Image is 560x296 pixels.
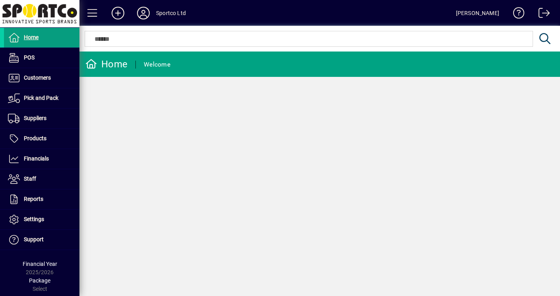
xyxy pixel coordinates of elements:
[105,6,131,20] button: Add
[85,58,127,71] div: Home
[131,6,156,20] button: Profile
[4,169,79,189] a: Staff
[4,109,79,128] a: Suppliers
[24,74,51,81] span: Customers
[4,210,79,229] a: Settings
[24,196,43,202] span: Reports
[533,2,550,27] a: Logout
[4,149,79,169] a: Financials
[23,261,57,267] span: Financial Year
[29,277,50,284] span: Package
[24,135,46,141] span: Products
[24,115,46,121] span: Suppliers
[156,7,186,19] div: Sportco Ltd
[4,230,79,250] a: Support
[4,88,79,108] a: Pick and Pack
[507,2,525,27] a: Knowledge Base
[4,48,79,68] a: POS
[24,95,58,101] span: Pick and Pack
[144,58,170,71] div: Welcome
[24,236,44,243] span: Support
[4,189,79,209] a: Reports
[24,216,44,222] span: Settings
[456,7,499,19] div: [PERSON_NAME]
[24,176,36,182] span: Staff
[4,68,79,88] a: Customers
[4,129,79,149] a: Products
[24,54,35,61] span: POS
[24,155,49,162] span: Financials
[24,34,39,40] span: Home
